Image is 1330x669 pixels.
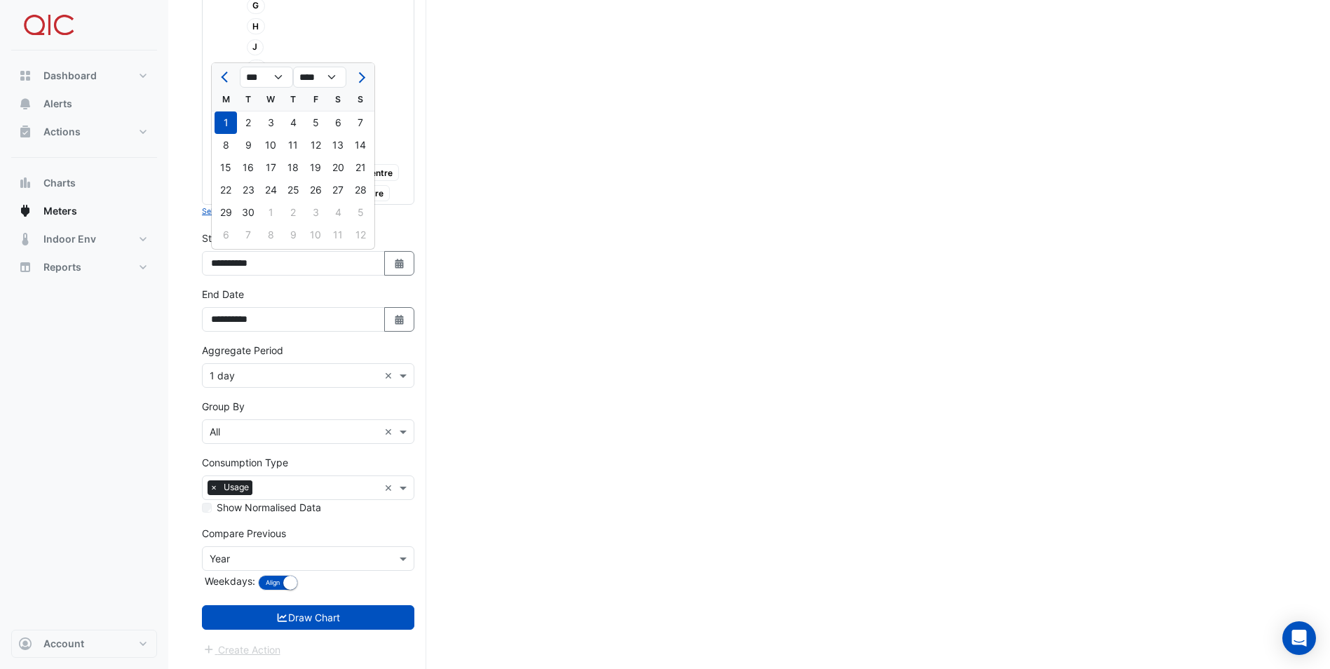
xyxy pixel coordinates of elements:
div: 9 [282,224,304,246]
div: Saturday, April 27, 2024 [327,179,349,201]
div: Thursday, May 2, 2024 [282,201,304,224]
div: 25 [282,179,304,201]
div: Monday, April 1, 2024 [215,111,237,134]
div: Saturday, May 4, 2024 [327,201,349,224]
div: M [215,88,237,111]
div: F [304,88,327,111]
label: Start Date [202,231,249,245]
app-icon: Actions [18,125,32,139]
app-escalated-ticket-create-button: Please draw the charts first [202,642,281,654]
label: Weekdays: [202,574,255,588]
button: Select Reportable [202,205,266,217]
div: Thursday, April 4, 2024 [282,111,304,134]
button: Reports [11,253,157,281]
div: 8 [259,224,282,246]
select: Select month [240,67,293,88]
span: Actions [43,125,81,139]
button: Draw Chart [202,605,414,630]
div: Wednesday, May 1, 2024 [259,201,282,224]
span: Clear [384,480,396,495]
div: Tuesday, April 2, 2024 [237,111,259,134]
button: Actions [11,118,157,146]
div: 14 [349,134,372,156]
div: Tuesday, April 16, 2024 [237,156,259,179]
div: Friday, May 3, 2024 [304,201,327,224]
fa-icon: Select Date [393,313,406,325]
span: Alerts [43,97,72,111]
div: 2 [237,111,259,134]
div: Sunday, April 21, 2024 [349,156,372,179]
div: 4 [327,201,349,224]
div: W [259,88,282,111]
div: Saturday, April 13, 2024 [327,134,349,156]
select: Select year [293,67,346,88]
div: Saturday, April 6, 2024 [327,111,349,134]
span: Charts [43,176,76,190]
button: Alerts [11,90,157,118]
span: Indoor Env [43,232,96,246]
div: 3 [304,201,327,224]
label: Group By [202,399,245,414]
div: Friday, April 12, 2024 [304,134,327,156]
div: 16 [237,156,259,179]
div: Friday, May 10, 2024 [304,224,327,246]
div: 18 [282,156,304,179]
span: Reports [43,260,81,274]
small: Select Reportable [202,207,266,216]
div: Friday, April 5, 2024 [304,111,327,134]
button: Account [11,630,157,658]
div: 17 [259,156,282,179]
span: Clear [384,368,396,383]
div: S [349,88,372,111]
div: 22 [215,179,237,201]
span: M [247,60,267,76]
span: Account [43,637,84,651]
div: Wednesday, April 24, 2024 [259,179,282,201]
div: 7 [349,111,372,134]
fa-icon: Select Date [393,257,406,269]
div: 19 [304,156,327,179]
div: 12 [349,224,372,246]
div: Saturday, April 20, 2024 [327,156,349,179]
div: Tuesday, April 9, 2024 [237,134,259,156]
div: 8 [215,134,237,156]
button: Next month [352,66,369,88]
label: Aggregate Period [202,343,283,358]
div: Tuesday, May 7, 2024 [237,224,259,246]
div: Tuesday, April 23, 2024 [237,179,259,201]
div: Sunday, May 5, 2024 [349,201,372,224]
div: 27 [327,179,349,201]
div: 11 [327,224,349,246]
div: 7 [237,224,259,246]
div: 24 [259,179,282,201]
div: 1 [215,111,237,134]
div: Sunday, April 14, 2024 [349,134,372,156]
div: Sunday, April 28, 2024 [349,179,372,201]
div: 15 [215,156,237,179]
div: 30 [237,201,259,224]
label: End Date [202,287,244,302]
div: Saturday, May 11, 2024 [327,224,349,246]
div: T [237,88,259,111]
div: 26 [304,179,327,201]
span: H [247,18,266,34]
div: Wednesday, April 10, 2024 [259,134,282,156]
div: 20 [327,156,349,179]
div: Thursday, April 11, 2024 [282,134,304,156]
div: Monday, April 22, 2024 [215,179,237,201]
div: 2 [282,201,304,224]
span: Meters [43,204,77,218]
div: 6 [327,111,349,134]
div: 21 [349,156,372,179]
div: 3 [259,111,282,134]
div: 10 [259,134,282,156]
span: × [208,480,220,494]
span: Dashboard [43,69,97,83]
button: Dashboard [11,62,157,90]
div: Friday, April 19, 2024 [304,156,327,179]
app-icon: Alerts [18,97,32,111]
div: Thursday, April 18, 2024 [282,156,304,179]
div: S [327,88,349,111]
div: Thursday, May 9, 2024 [282,224,304,246]
div: T [282,88,304,111]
